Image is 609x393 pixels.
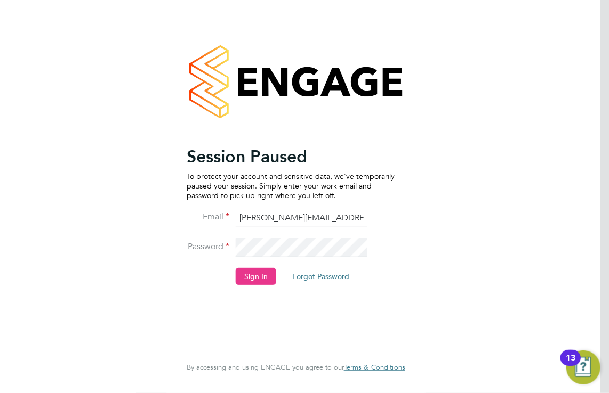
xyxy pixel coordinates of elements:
p: To protect your account and sensitive data, we've temporarily paused your session. Simply enter y... [187,171,395,201]
input: Enter your work email... [236,209,367,228]
keeper-lock: Open Keeper Popup [351,241,364,254]
button: Forgot Password [284,268,358,285]
div: 13 [566,358,575,372]
button: Open Resource Center, 13 new notifications [566,350,600,384]
span: By accessing and using ENGAGE you agree to our [187,363,405,372]
label: Email [187,211,229,223]
h2: Session Paused [187,146,395,167]
a: Terms & Conditions [344,363,405,372]
button: Sign In [236,268,276,285]
label: Password [187,241,229,252]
